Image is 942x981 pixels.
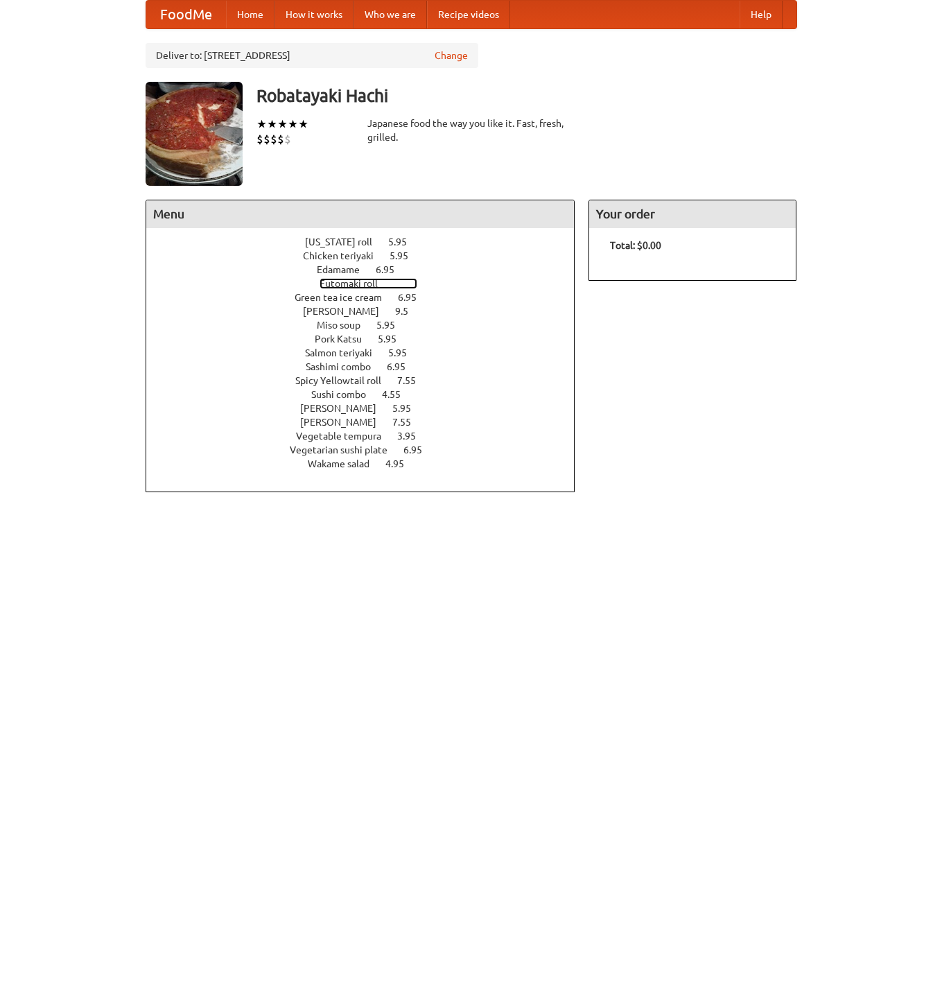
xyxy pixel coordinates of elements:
img: angular.jpg [146,82,243,186]
span: Chicken teriyaki [303,250,387,261]
span: Salmon teriyaki [305,347,386,358]
span: 6.95 [403,444,436,455]
a: Chicken teriyaki 5.95 [303,250,434,261]
div: Japanese food the way you like it. Fast, fresh, grilled. [367,116,575,144]
li: ★ [256,116,267,132]
a: [PERSON_NAME] 9.5 [303,306,434,317]
span: 5.95 [390,250,422,261]
a: Salmon teriyaki 5.95 [305,347,433,358]
li: ★ [267,116,277,132]
a: Edamame 6.95 [317,264,420,275]
a: Recipe videos [427,1,510,28]
a: Green tea ice cream 6.95 [295,292,442,303]
a: Vegetable tempura 3.95 [296,431,442,442]
a: Pork Katsu 5.95 [315,333,422,345]
span: Edamame [317,264,374,275]
span: 5.95 [388,236,421,248]
h3: Robatayaki Hachi [256,82,797,110]
span: 6.95 [387,361,419,372]
span: Sushi combo [311,389,380,400]
a: Sushi combo 4.55 [311,389,426,400]
a: Futomaki roll [320,278,417,289]
span: 5.95 [392,403,425,414]
span: [PERSON_NAME] [303,306,393,317]
a: Sashimi combo 6.95 [306,361,431,372]
li: ★ [288,116,298,132]
span: Spicy Yellowtail roll [295,375,395,386]
span: Pork Katsu [315,333,376,345]
span: Sashimi combo [306,361,385,372]
span: 6.95 [376,264,408,275]
span: 5.95 [378,333,410,345]
a: Who we are [354,1,427,28]
span: 4.55 [382,389,415,400]
a: [PERSON_NAME] 5.95 [300,403,437,414]
span: Wakame salad [308,458,383,469]
span: [US_STATE] roll [305,236,386,248]
a: Wakame salad 4.95 [308,458,430,469]
li: $ [256,132,263,147]
b: Total: $0.00 [610,240,661,251]
span: 3.95 [397,431,430,442]
span: [PERSON_NAME] [300,417,390,428]
li: ★ [277,116,288,132]
span: Green tea ice cream [295,292,396,303]
h4: Your order [589,200,796,228]
a: Miso soup 5.95 [317,320,421,331]
span: Vegetarian sushi plate [290,444,401,455]
span: 9.5 [395,306,422,317]
a: FoodMe [146,1,226,28]
span: [PERSON_NAME] [300,403,390,414]
span: Vegetable tempura [296,431,395,442]
a: Vegetarian sushi plate 6.95 [290,444,448,455]
li: $ [284,132,291,147]
div: Deliver to: [STREET_ADDRESS] [146,43,478,68]
span: Miso soup [317,320,374,331]
a: Change [435,49,468,62]
li: ★ [298,116,308,132]
a: Spicy Yellowtail roll 7.55 [295,375,442,386]
li: $ [277,132,284,147]
span: 5.95 [388,347,421,358]
a: Help [740,1,783,28]
span: 4.95 [385,458,418,469]
li: $ [263,132,270,147]
span: 7.55 [397,375,430,386]
a: How it works [274,1,354,28]
a: Home [226,1,274,28]
span: 7.55 [392,417,425,428]
a: [US_STATE] roll 5.95 [305,236,433,248]
li: $ [270,132,277,147]
span: Futomaki roll [320,278,392,289]
h4: Menu [146,200,575,228]
a: [PERSON_NAME] 7.55 [300,417,437,428]
span: 6.95 [398,292,430,303]
span: 5.95 [376,320,409,331]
